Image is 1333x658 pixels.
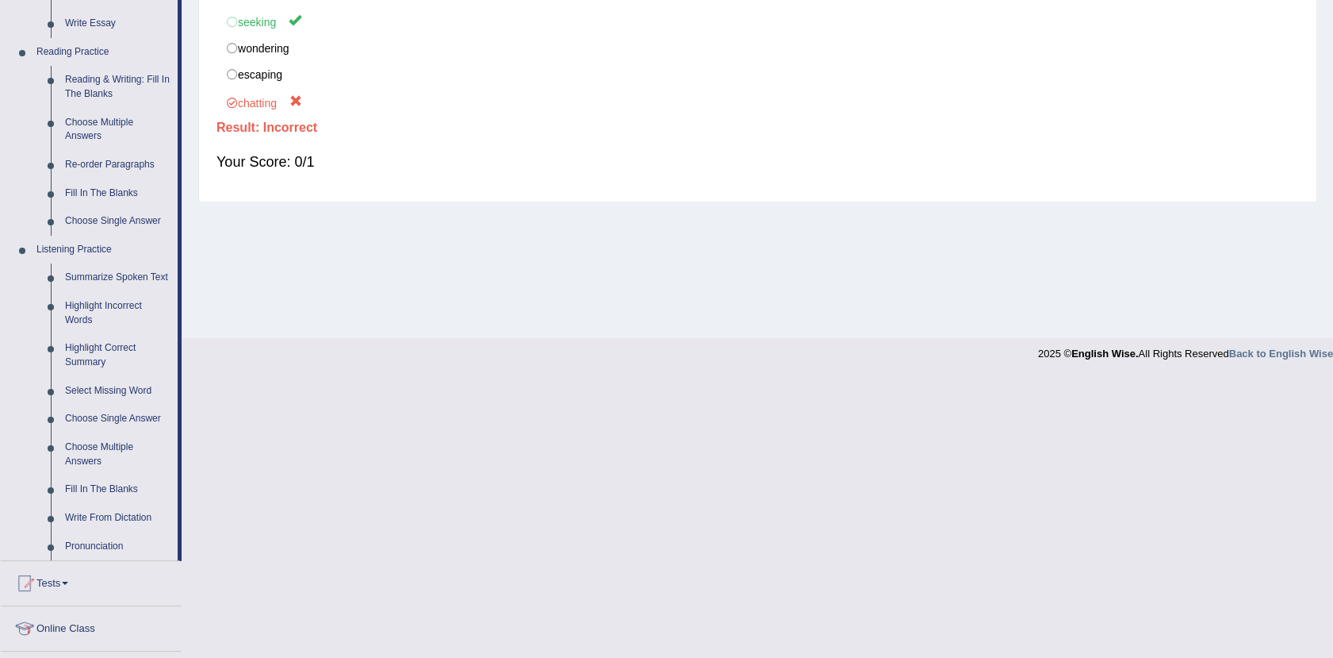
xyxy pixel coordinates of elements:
a: Select Missing Word [58,377,178,406]
label: escaping [216,61,1299,88]
a: Re-order Paragraphs [58,151,178,179]
a: Write Essay [58,10,178,38]
h4: Result: [216,121,1299,135]
label: wondering [216,35,1299,62]
a: Choose Single Answer [58,207,178,236]
a: Fill In The Blanks [58,475,178,504]
a: Fill In The Blanks [58,179,178,208]
a: Choose Single Answer [58,405,178,433]
div: Your Score: 0/1 [216,143,1299,181]
a: Reading Practice [29,38,178,67]
strong: English Wise. [1071,348,1138,360]
a: Write From Dictation [58,504,178,533]
label: seeking [216,6,1299,36]
a: Back to English Wise [1229,348,1333,360]
a: Online Class [1,606,182,646]
a: Listening Practice [29,236,178,264]
a: Tests [1,561,182,601]
a: Choose Multiple Answers [58,109,178,151]
div: 2025 © All Rights Reserved [1038,338,1333,361]
a: Choose Multiple Answers [58,433,178,475]
a: Pronunciation [58,533,178,561]
a: Reading & Writing: Fill In The Blanks [58,66,178,108]
a: Highlight Incorrect Words [58,292,178,334]
a: Summarize Spoken Text [58,264,178,292]
a: Highlight Correct Summary [58,334,178,376]
label: chatting [216,87,1299,117]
